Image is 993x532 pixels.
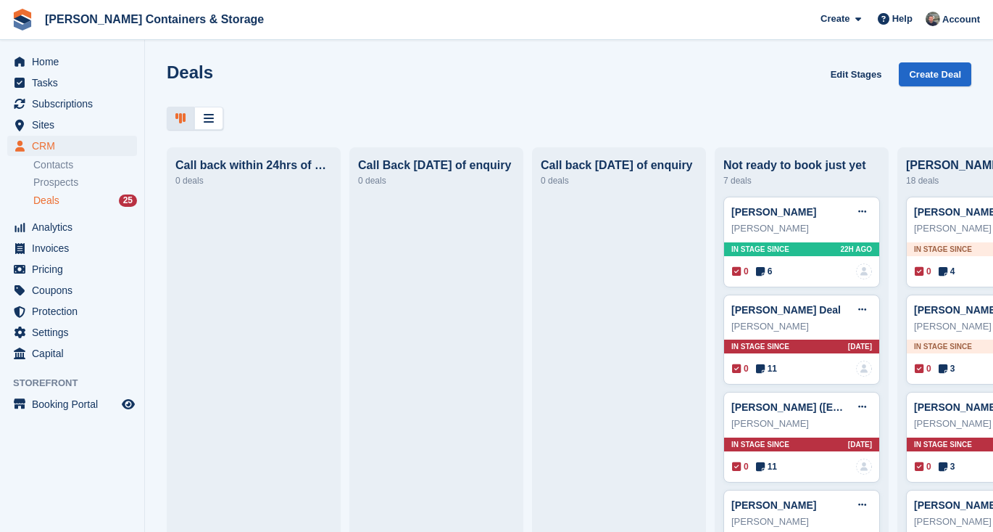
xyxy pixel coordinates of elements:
[7,259,137,279] a: menu
[939,460,955,473] span: 3
[7,322,137,343] a: menu
[39,7,270,31] a: [PERSON_NAME] Containers & Storage
[32,322,119,343] span: Settings
[7,115,137,135] a: menu
[899,62,971,86] a: Create Deal
[915,362,931,375] span: 0
[32,394,119,414] span: Booking Portal
[32,94,119,114] span: Subscriptions
[731,221,872,236] div: [PERSON_NAME]
[32,115,119,135] span: Sites
[723,172,880,189] div: 7 deals
[731,341,789,352] span: In stage since
[756,362,777,375] span: 11
[541,159,697,172] div: Call back [DATE] of enquiry
[914,244,972,255] span: In stage since
[914,341,972,352] span: In stage since
[756,265,773,278] span: 6
[848,341,872,352] span: [DATE]
[825,62,888,86] a: Edit Stages
[915,265,931,278] span: 0
[731,515,872,529] div: [PERSON_NAME]
[33,175,137,190] a: Prospects
[358,159,515,172] div: Call Back [DATE] of enquiry
[33,194,59,208] span: Deals
[856,361,872,377] img: deal-assignee-blank
[7,217,137,237] a: menu
[7,136,137,156] a: menu
[731,244,789,255] span: In stage since
[32,301,119,322] span: Protection
[175,172,332,189] div: 0 deals
[33,176,78,189] span: Prospects
[732,362,749,375] span: 0
[33,158,137,172] a: Contacts
[358,172,515,189] div: 0 deals
[32,217,119,237] span: Analytics
[840,244,872,255] span: 22H AGO
[926,12,940,26] img: Adam Greenhalgh
[13,376,144,390] span: Storefront
[731,439,789,450] span: In stage since
[175,159,332,172] div: Call back within 24hrs of enquiry
[7,73,137,93] a: menu
[7,238,137,258] a: menu
[7,52,137,72] a: menu
[12,9,33,30] img: stora-icon-8386f47178a22dfd0bd8f6a31ec36ba5ce8667c1dd55bd0f319d3a0aa187defe.svg
[7,94,137,114] a: menu
[731,319,872,334] div: [PERSON_NAME]
[856,459,872,475] img: deal-assignee-blank
[892,12,913,26] span: Help
[119,195,137,207] div: 25
[7,343,137,364] a: menu
[32,280,119,300] span: Coupons
[32,136,119,156] span: CRM
[939,362,955,375] span: 3
[915,460,931,473] span: 0
[732,265,749,278] span: 0
[32,52,119,72] span: Home
[7,301,137,322] a: menu
[848,439,872,450] span: [DATE]
[820,12,849,26] span: Create
[541,172,697,189] div: 0 deals
[731,304,841,316] a: [PERSON_NAME] Deal
[723,159,880,172] div: Not ready to book just yet
[7,280,137,300] a: menu
[731,499,816,511] a: [PERSON_NAME]
[32,259,119,279] span: Pricing
[731,417,872,431] div: [PERSON_NAME]
[856,263,872,279] img: deal-assignee-blank
[914,439,972,450] span: In stage since
[7,394,137,414] a: menu
[33,193,137,208] a: Deals 25
[167,62,213,82] h1: Deals
[120,396,137,413] a: Preview store
[732,460,749,473] span: 0
[32,343,119,364] span: Capital
[939,265,955,278] span: 4
[756,460,777,473] span: 11
[731,206,816,218] a: [PERSON_NAME]
[32,238,119,258] span: Invoices
[942,12,980,27] span: Account
[32,73,119,93] span: Tasks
